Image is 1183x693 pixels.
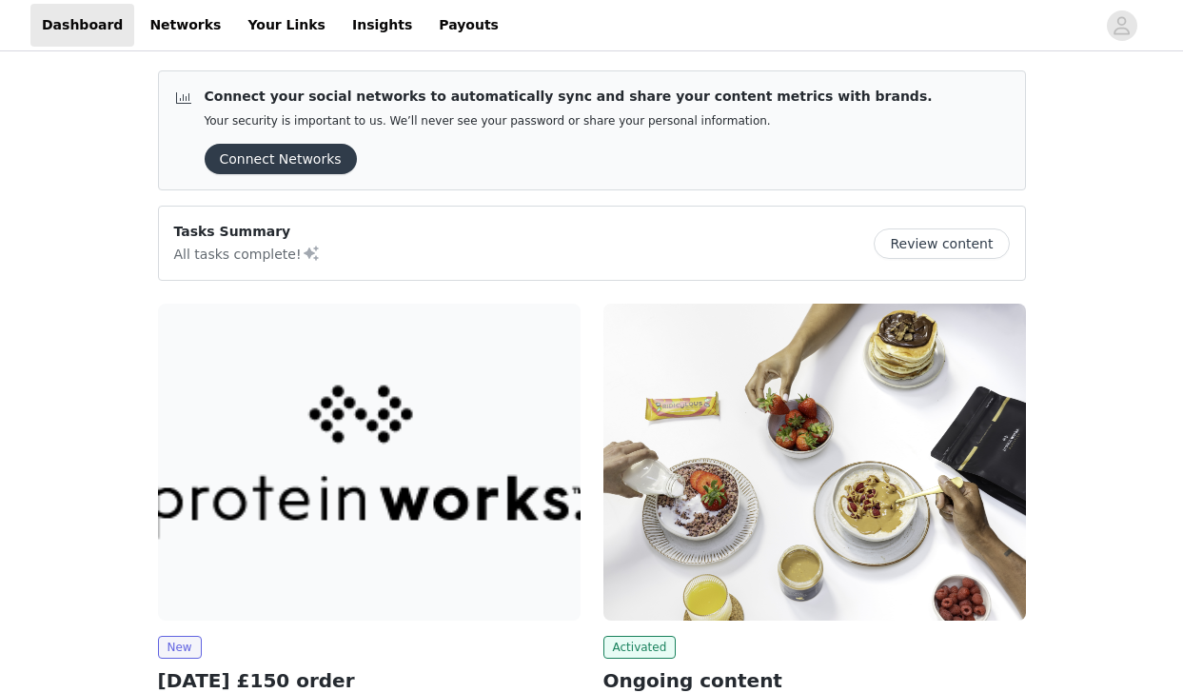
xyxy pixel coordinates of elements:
[30,4,134,47] a: Dashboard
[174,242,321,265] p: All tasks complete!
[174,222,321,242] p: Tasks Summary
[603,636,677,659] span: Activated
[138,4,232,47] a: Networks
[205,144,357,174] button: Connect Networks
[205,114,933,129] p: Your security is important to us. We’ll never see your password or share your personal information.
[236,4,337,47] a: Your Links
[603,304,1026,621] img: Protein Works
[1113,10,1131,41] div: avatar
[341,4,424,47] a: Insights
[158,636,202,659] span: New
[874,228,1009,259] button: Review content
[205,87,933,107] p: Connect your social networks to automatically sync and share your content metrics with brands.
[427,4,510,47] a: Payouts
[158,304,581,621] img: Protein Works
